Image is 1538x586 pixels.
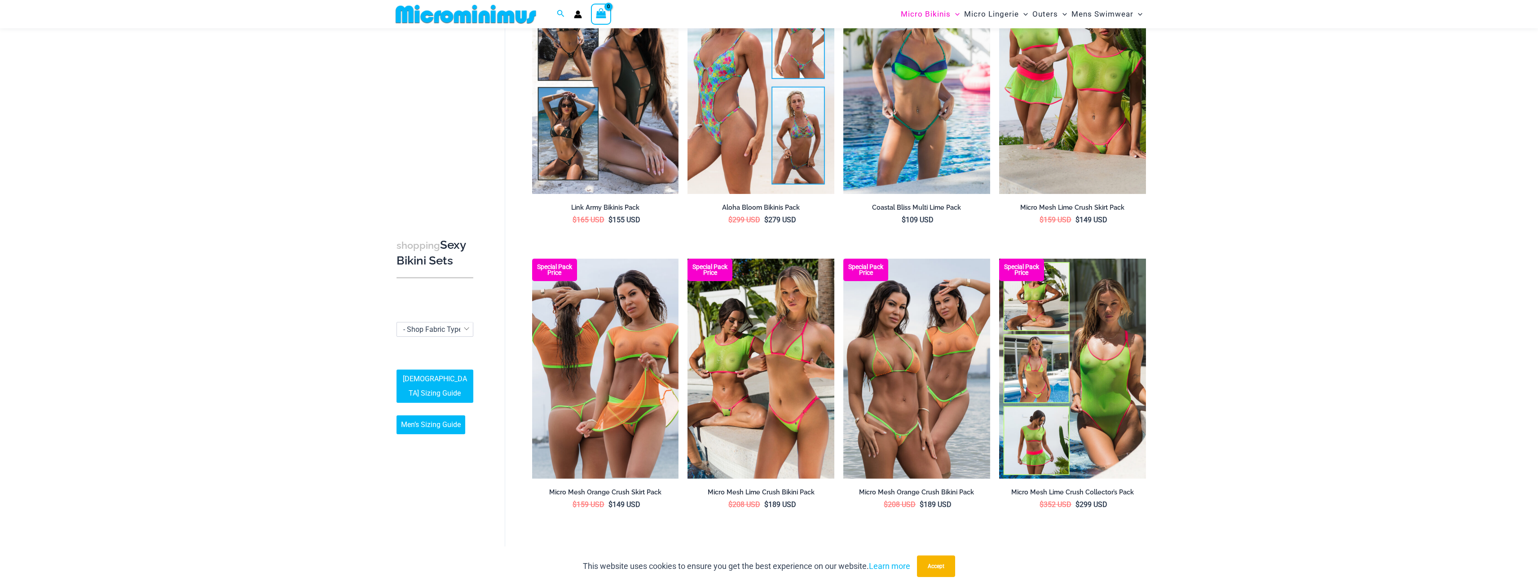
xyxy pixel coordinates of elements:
[764,500,796,509] bdi: 189 USD
[687,259,834,479] img: Bikini Pack Lime
[397,30,477,210] iframe: TrustedSite Certified
[1030,3,1069,26] a: OutersMenu ToggleMenu Toggle
[687,203,834,212] h2: Aloha Bloom Bikinis Pack
[557,9,565,20] a: Search icon link
[999,203,1146,215] a: Micro Mesh Lime Crush Skirt Pack
[728,500,732,509] span: $
[687,203,834,215] a: Aloha Bloom Bikinis Pack
[573,500,577,509] span: $
[899,3,962,26] a: Micro BikinisMenu ToggleMenu Toggle
[764,216,796,224] bdi: 279 USD
[532,203,679,215] a: Link Army Bikinis Pack
[687,488,834,500] a: Micro Mesh Lime Crush Bikini Pack
[574,10,582,18] a: Account icon link
[1040,500,1044,509] span: $
[608,500,613,509] span: $
[1019,3,1028,26] span: Menu Toggle
[1069,3,1145,26] a: Mens SwimwearMenu ToggleMenu Toggle
[902,216,906,224] span: $
[397,322,473,336] span: - Shop Fabric Type
[728,216,760,224] bdi: 299 USD
[397,322,473,337] span: - Shop Fabric Type
[964,3,1019,26] span: Micro Lingerie
[573,216,577,224] span: $
[884,500,888,509] span: $
[999,488,1146,497] h2: Micro Mesh Lime Crush Collector’s Pack
[897,1,1146,27] nav: Site Navigation
[843,203,990,215] a: Coastal Bliss Multi Lime Pack
[951,3,960,26] span: Menu Toggle
[397,416,465,435] a: Men’s Sizing Guide
[1040,216,1044,224] span: $
[532,264,577,276] b: Special Pack Price
[843,259,990,479] img: Bikini Pack Orange
[608,216,640,224] bdi: 155 USD
[532,259,679,479] img: Skirt Pack Orange
[392,4,540,24] img: MM SHOP LOGO FLAT
[403,325,462,334] span: - Shop Fabric Type
[869,561,910,571] a: Learn more
[901,3,951,26] span: Micro Bikinis
[532,259,679,479] a: Skirt Pack Orange Micro Mesh Orange Crush 366 Crop Top 511 Skirt 03Micro Mesh Orange Crush 366 Cr...
[608,216,613,224] span: $
[843,259,990,479] a: Bikini Pack Orange Micro Mesh Orange Crush 312 Tri Top 456 Micro 02Micro Mesh Orange Crush 312 Tr...
[902,216,934,224] bdi: 109 USD
[397,238,473,269] h3: Sexy Bikini Sets
[843,264,888,276] b: Special Pack Price
[573,500,604,509] bdi: 159 USD
[999,264,1044,276] b: Special Pack Price
[728,216,732,224] span: $
[917,555,955,577] button: Accept
[397,370,473,403] a: [DEMOGRAPHIC_DATA] Sizing Guide
[764,500,768,509] span: $
[999,259,1146,479] img: Collectors Pack Lime
[1040,500,1071,509] bdi: 352 USD
[728,500,760,509] bdi: 208 USD
[920,500,952,509] bdi: 189 USD
[532,488,679,500] a: Micro Mesh Orange Crush Skirt Pack
[397,240,440,251] span: shopping
[843,488,990,497] h2: Micro Mesh Orange Crush Bikini Pack
[583,560,910,573] p: This website uses cookies to ensure you get the best experience on our website.
[1133,3,1142,26] span: Menu Toggle
[999,259,1146,479] a: Collectors Pack Lime Micro Mesh Lime Crush 366 Crop Top 456 Micro 05Micro Mesh Lime Crush 366 Cro...
[1075,500,1080,509] span: $
[687,264,732,276] b: Special Pack Price
[843,203,990,212] h2: Coastal Bliss Multi Lime Pack
[1071,3,1133,26] span: Mens Swimwear
[1075,216,1080,224] span: $
[532,488,679,497] h2: Micro Mesh Orange Crush Skirt Pack
[884,500,916,509] bdi: 208 USD
[1040,216,1071,224] bdi: 159 USD
[532,203,679,212] h2: Link Army Bikinis Pack
[591,4,612,24] a: View Shopping Cart, empty
[1058,3,1067,26] span: Menu Toggle
[573,216,604,224] bdi: 165 USD
[687,488,834,497] h2: Micro Mesh Lime Crush Bikini Pack
[764,216,768,224] span: $
[962,3,1030,26] a: Micro LingerieMenu ToggleMenu Toggle
[999,203,1146,212] h2: Micro Mesh Lime Crush Skirt Pack
[1032,3,1058,26] span: Outers
[1075,500,1107,509] bdi: 299 USD
[999,488,1146,500] a: Micro Mesh Lime Crush Collector’s Pack
[843,488,990,500] a: Micro Mesh Orange Crush Bikini Pack
[687,259,834,479] a: Bikini Pack Lime Micro Mesh Lime Crush 366 Crop Top 456 Micro 05Micro Mesh Lime Crush 366 Crop To...
[608,500,640,509] bdi: 149 USD
[920,500,924,509] span: $
[1075,216,1107,224] bdi: 149 USD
